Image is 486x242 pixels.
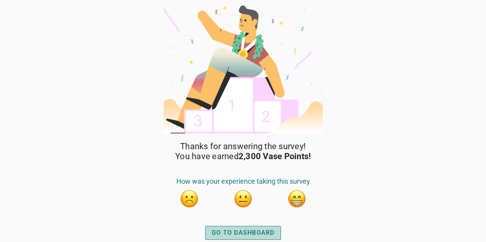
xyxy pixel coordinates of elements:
[205,226,281,240] button: GO TO DASHBOARD
[239,151,311,161] strong: 2,300 Vase Points!
[180,142,306,151] span: Thanks for answering the survey!
[212,228,275,237] div: GO TO DASHBOARD
[163,177,324,189] div: How was your experience taking this survey
[175,151,311,161] span: You have earned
